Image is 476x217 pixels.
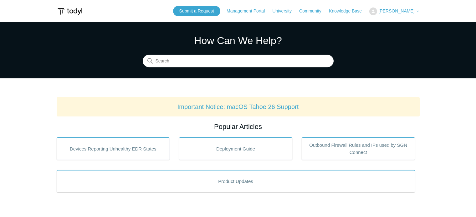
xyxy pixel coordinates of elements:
[143,33,334,48] h1: How Can We Help?
[299,8,328,14] a: Community
[57,121,420,132] h2: Popular Articles
[378,8,414,13] span: [PERSON_NAME]
[143,55,334,67] input: Search
[57,137,170,160] a: Devices Reporting Unhealthy EDR States
[179,137,292,160] a: Deployment Guide
[57,6,83,17] img: Todyl Support Center Help Center home page
[302,137,415,160] a: Outbound Firewall Rules and IPs used by SGN Connect
[57,170,415,192] a: Product Updates
[173,6,220,16] a: Submit a Request
[272,8,298,14] a: University
[177,103,299,110] a: Important Notice: macOS Tahoe 26 Support
[227,8,271,14] a: Management Portal
[369,7,419,15] button: [PERSON_NAME]
[329,8,368,14] a: Knowledge Base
